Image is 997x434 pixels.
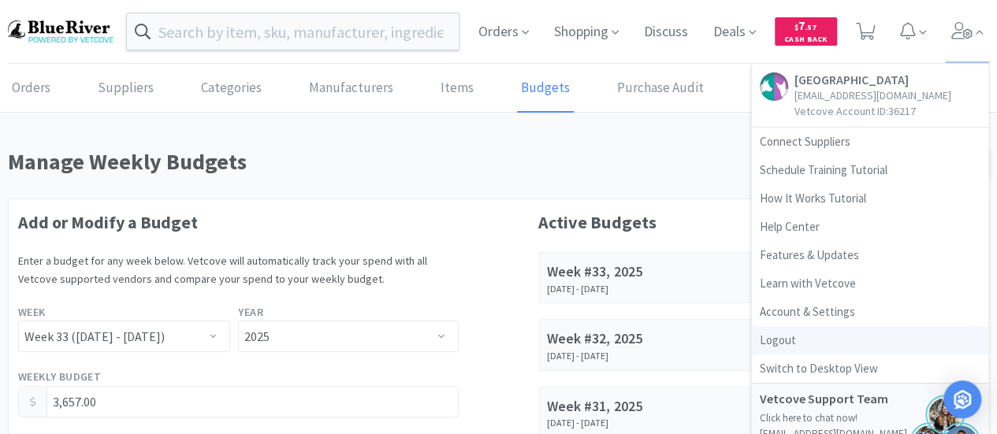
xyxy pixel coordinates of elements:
a: Help Center [752,213,988,241]
a: $7.57Cash Back [775,10,837,53]
h5: Vetcove Support Team [760,391,917,406]
a: Account & Settings [752,298,988,326]
img: hannah.png [925,395,965,434]
a: Items [437,65,478,113]
span: Decrease Value [441,402,458,417]
label: Week [18,303,46,321]
a: Features & Updates [752,241,988,269]
a: Categories [197,65,266,113]
h1: Manage Weekly Budgets [8,144,876,180]
h5: [GEOGRAPHIC_DATA] [794,72,951,87]
a: Schedule Training Tutorial [752,156,988,184]
strong: Add or Modify a Budget [18,211,198,233]
img: b17b0d86f29542b49a2f66beb9ff811a.png [8,20,113,42]
span: . 57 [805,22,817,32]
span: $ [794,22,798,32]
i: icon: down [447,406,452,412]
a: [GEOGRAPHIC_DATA][EMAIL_ADDRESS][DOMAIN_NAME]Vetcove Account ID:36217 [752,65,988,128]
span: 7 [794,18,817,33]
strong: Active Budgets [538,211,656,233]
span: Cash Back [784,35,828,46]
p: Enter a budget for any week below. Vetcove will automatically track your spend with all Vetcove s... [18,252,459,287]
i: icon: up [447,392,452,398]
p: [EMAIL_ADDRESS][DOMAIN_NAME] [794,87,951,103]
a: Click here to chat now! [760,411,857,425]
input: Search by item, sku, manufacturer, ingredient, size... [127,13,459,50]
div: [DATE] - [DATE] [547,351,734,362]
div: [DATE] - [DATE] [547,417,734,428]
div: [DATE] - [DATE] [547,284,734,295]
div: Week #33, 2025 [547,261,734,284]
a: Purchase Audit [613,65,708,113]
a: How It Works Tutorial [752,184,988,213]
p: Vetcove Account ID: 36217 [794,103,951,119]
a: Orders [8,65,54,113]
a: Connect Suppliers [752,128,988,156]
span: Increase Value [441,387,458,402]
div: Week #31, 2025 [547,395,734,418]
label: Weekly Budget [18,368,101,385]
a: Manufacturers [305,65,397,113]
div: Week #32, 2025 [547,328,734,351]
a: Switch to Desktop View [752,354,988,383]
a: Budgets [517,65,574,113]
a: Learn with Vetcove [752,269,988,298]
div: Open Intercom Messenger [943,380,981,418]
a: Discuss [638,25,694,39]
a: Logout [752,326,988,354]
a: Suppliers [94,65,158,113]
label: Year [238,303,263,321]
